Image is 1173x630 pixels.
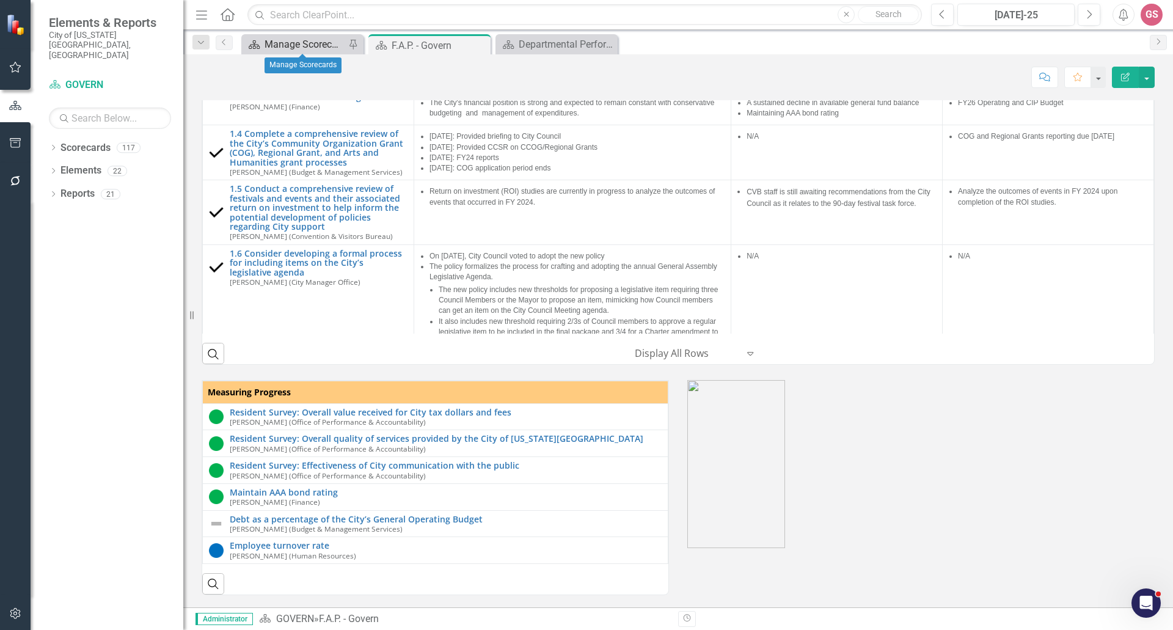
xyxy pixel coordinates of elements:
[209,409,224,424] img: On Target
[943,125,1154,180] td: Double-Click to Edit
[203,244,414,354] td: Double-Click to Edit Right Click for Context Menu
[230,434,662,443] a: Resident Survey: Overall quality of services provided by the City of [US_STATE][GEOGRAPHIC_DATA]
[958,187,1117,206] span: Analyze the outcomes of events in FY 2024 upon completion of the ROI studies.
[747,132,759,141] span: N/A
[230,232,393,240] small: [PERSON_NAME] (Convention & Visitors Bureau)
[858,6,919,23] button: Search
[209,543,224,558] img: No Target Established
[414,244,731,354] td: Double-Click to Edit
[1131,588,1161,618] iframe: Intercom live chat
[731,244,943,354] td: Double-Click to Edit
[203,180,414,244] td: Double-Click to Edit Right Click for Context Menu
[958,131,1147,142] li: COG and Regional Grants reporting due [DATE]
[49,78,171,92] a: GOVERN
[958,98,1064,107] span: FY26 Operating and CIP Budget
[230,418,426,426] small: [PERSON_NAME] (Office of Performance & Accountability)
[209,260,224,275] img: Completed
[230,525,403,533] small: [PERSON_NAME] (Budget & Management Services)
[429,252,605,260] span: On [DATE], City Council voted to adopt the new policy
[429,143,597,152] span: [DATE]: Provided CCSR on CCOG/Regional Grants
[429,132,561,141] span: [DATE]: Provided briefing to City Council
[60,164,101,178] a: Elements
[60,141,111,155] a: Scorecards
[230,129,407,167] a: 1.4 Complete a comprehensive review of the City’s Community Organization Grant (COG), Regional Gr...
[101,189,120,199] div: 21
[499,37,615,52] a: Departmental Performance Plans - 3 Columns
[731,125,943,180] td: Double-Click to Edit
[230,168,403,176] small: [PERSON_NAME] (Budget & Management Services)
[414,125,731,180] td: Double-Click to Edit
[230,278,360,286] small: [PERSON_NAME] (City Manager Office)
[49,15,171,30] span: Elements & Reports
[519,37,615,52] div: Departmental Performance Plans - 3 Columns
[230,461,662,470] a: Resident Survey: Effectiveness of City communication with the public
[731,180,943,244] td: Double-Click to Edit
[747,98,919,107] span: A sustained decline in available general fund balance
[209,489,224,504] img: On Target
[209,205,224,220] img: Completed
[230,488,662,497] a: Maintain AAA bond rating
[392,38,488,53] div: F.A.P. - Govern
[117,142,141,153] div: 117
[230,552,356,560] small: [PERSON_NAME] (Human Resources)
[203,430,668,457] td: Double-Click to Edit Right Click for Context Menu
[439,317,718,346] span: It also includes new threshold requiring 2/3s of Council members to approve a regular legislative...
[49,30,171,60] small: City of [US_STATE][GEOGRAPHIC_DATA], [GEOGRAPHIC_DATA]
[429,164,551,172] span: [DATE]: COG application period ends
[747,109,839,117] span: Maintaining AAA bond rating
[203,403,668,430] td: Double-Click to Edit Right Click for Context Menu
[203,125,414,180] td: Double-Click to Edit Right Click for Context Menu
[230,184,407,231] a: 1.5 Conduct a comprehensive review of festivals and events and their associated return on investm...
[244,37,345,52] a: Manage Scorecards
[203,510,668,537] td: Double-Click to Edit Right Click for Context Menu
[209,145,224,160] img: Completed
[230,249,407,277] a: 1.6 Consider developing a formal process for including items on the City’s legislative agenda
[962,8,1070,23] div: [DATE]-25
[319,613,379,625] div: F.A.P. - Govern
[747,252,759,260] span: N/A
[747,188,930,207] span: CVB staff is still awaiting recommendations from the City Council as it relates to the 90-day fes...
[230,515,662,524] a: Debt as a percentage of the City’s General Operating Budget
[439,285,718,315] span: The new policy includes new thresholds for proposing a legislative item requiring three Council M...
[259,612,669,626] div: »
[230,472,426,480] small: [PERSON_NAME] (Office of Performance & Accountability)
[943,180,1154,244] td: Double-Click to Edit
[230,408,662,417] a: Resident Survey: Overall value received for City tax dollars and fees
[209,436,224,451] img: On Target
[1141,4,1163,26] button: GS
[265,37,345,52] div: Manage Scorecards
[195,613,253,625] span: Administrator
[429,153,499,162] span: [DATE]: FY24 reports
[230,498,320,506] small: [PERSON_NAME] (Finance)
[209,516,224,531] img: Not Defined
[230,541,662,550] a: Employee turnover rate
[414,180,731,244] td: Double-Click to Edit
[230,103,320,111] small: [PERSON_NAME] (Finance)
[943,244,1154,354] td: Double-Click to Edit
[203,537,668,564] td: Double-Click to Edit Right Click for Context Menu
[265,57,342,73] div: Manage Scorecards
[5,13,28,36] img: ClearPoint Strategy
[230,445,426,453] small: [PERSON_NAME] (Office of Performance & Accountability)
[429,262,717,281] span: The policy formalizes the process for crafting and adopting the annual General Assembly Legislati...
[203,483,668,510] td: Double-Click to Edit Right Click for Context Menu
[49,108,171,129] input: Search Below...
[958,252,970,260] span: N/A
[957,4,1075,26] button: [DATE]-25
[60,187,95,201] a: Reports
[276,613,314,625] a: GOVERN
[108,166,127,176] div: 22
[209,463,224,478] img: On Target
[203,457,668,484] td: Double-Click to Edit Right Click for Context Menu
[429,187,715,206] span: Return on investment (ROI) studies are currently in progress to analyze the outcomes of events th...
[247,4,922,26] input: Search ClearPoint...
[875,9,902,19] span: Search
